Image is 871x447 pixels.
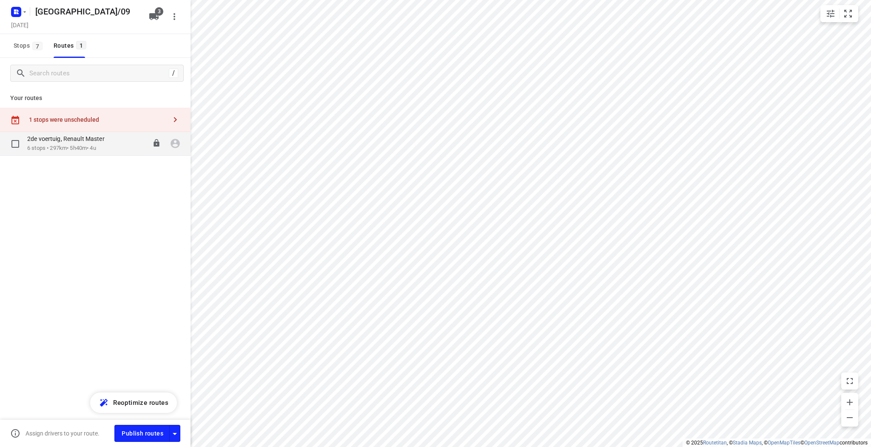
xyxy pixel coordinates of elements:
[822,5,839,22] button: Map settings
[10,94,180,103] p: Your routes
[686,440,868,446] li: © 2025 , © , © © contributors
[155,7,163,16] span: 3
[804,440,840,446] a: OpenStreetMap
[8,20,32,30] h5: Project date
[768,440,800,446] a: OpenMapTiles
[169,69,178,78] div: /
[703,440,727,446] a: Routetitan
[27,144,113,152] p: 6 stops • 297km • 5h40m • 4u
[113,397,168,408] span: Reoptimize routes
[90,393,177,413] button: Reoptimize routes
[32,42,43,50] span: 7
[29,67,169,80] input: Search routes
[167,135,184,152] span: Assign driver
[54,40,89,51] div: Routes
[76,41,86,49] span: 1
[145,8,162,25] button: 3
[29,116,167,123] div: 1 stops were unscheduled
[114,425,170,441] button: Publish routes
[14,40,45,51] span: Stops
[122,428,163,439] span: Publish routes
[26,430,100,437] p: Assign drivers to your route.
[32,5,142,18] h5: Rename
[27,135,110,143] p: 2de voertuig, Renault Master
[733,440,762,446] a: Stadia Maps
[166,8,183,25] button: More
[170,428,180,438] div: Driver app settings
[840,5,857,22] button: Fit zoom
[820,5,858,22] div: small contained button group
[7,135,24,152] span: Select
